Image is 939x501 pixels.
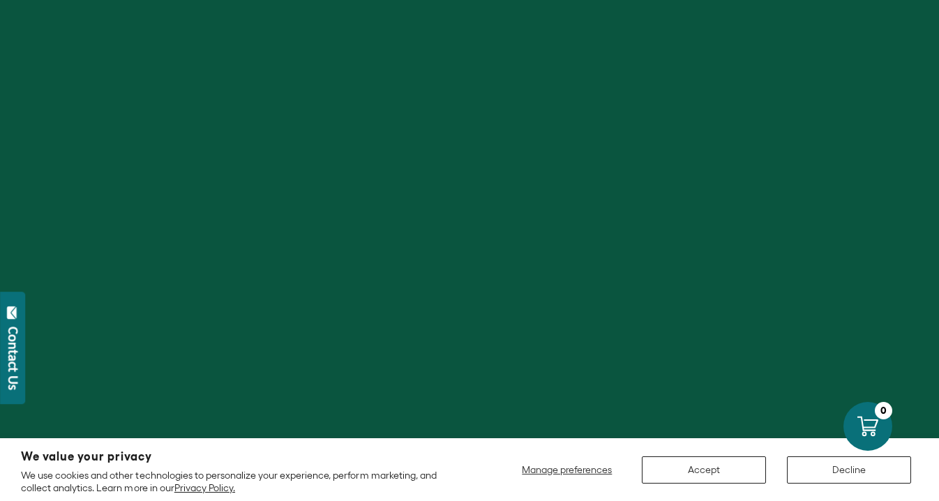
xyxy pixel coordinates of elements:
[875,402,892,419] div: 0
[6,327,20,390] div: Contact Us
[513,456,621,484] button: Manage preferences
[787,456,911,484] button: Decline
[21,451,469,463] h2: We value your privacy
[21,469,469,494] p: We use cookies and other technologies to personalize your experience, perform marketing, and coll...
[174,482,235,493] a: Privacy Policy.
[642,456,766,484] button: Accept
[522,464,612,475] span: Manage preferences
